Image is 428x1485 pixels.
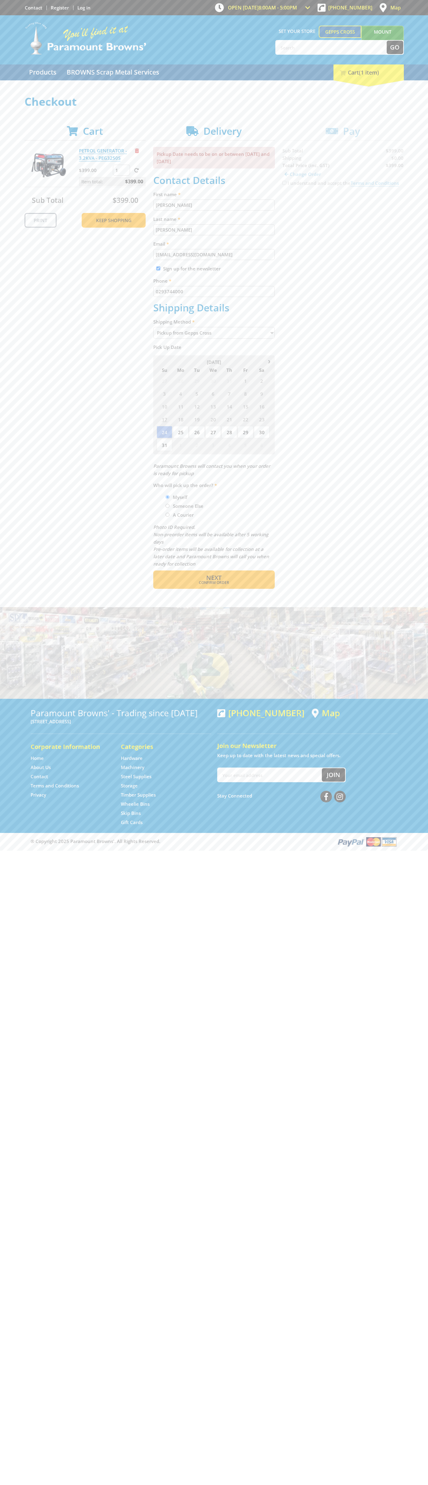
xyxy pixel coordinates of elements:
label: Email [153,240,275,248]
input: Please select who will pick up the order. [166,513,169,517]
p: Item total: [79,177,146,186]
img: PETROL GENERATOR - 3.2KVA - PEG3250S [30,147,67,184]
span: 3 [205,439,221,451]
label: Sign up for the newsletter [163,266,221,272]
a: Go to the registration page [51,5,69,11]
span: 5 [189,387,205,400]
a: Log in [77,5,91,11]
span: 4 [221,439,237,451]
a: Go to the Timber Supplies page [121,792,156,798]
span: OPEN [DATE] [228,4,297,11]
h1: Checkout [24,96,404,108]
span: 8 [238,387,253,400]
a: Gepps Cross [319,26,361,38]
label: Who will pick up the order? [153,482,275,489]
span: Tu [189,366,205,374]
span: Next [206,574,221,582]
p: Pickup Date needs to be on or between [DATE] and [DATE] [153,147,275,168]
span: 16 [254,400,270,413]
a: Go to the Terms and Conditions page [31,783,79,789]
h2: Shipping Details [153,302,275,313]
em: Paramount Browns will contact you when your order is ready for pickup [153,463,270,476]
a: PETROL GENERATOR - 3.2KVA - PEG3250S [79,148,127,161]
span: 10 [157,400,172,413]
span: 6 [254,439,270,451]
label: Shipping Method [153,318,275,325]
span: 1 [238,375,253,387]
a: Go to the Gift Cards page [121,819,143,826]
span: 29 [189,375,205,387]
span: Mo [173,366,188,374]
a: Go to the BROWNS Scrap Metal Services page [62,64,164,80]
h5: Categories [121,743,199,751]
input: Search [276,41,387,54]
span: $399.00 [113,195,138,205]
span: 30 [205,375,221,387]
label: Someone Else [171,501,206,511]
a: Go to the Machinery page [121,764,144,771]
label: Pick Up Date [153,343,275,351]
a: Go to the Contact page [25,5,42,11]
span: 17 [157,413,172,425]
span: 26 [189,426,205,438]
span: 30 [254,426,270,438]
span: 13 [205,400,221,413]
span: 4 [173,387,188,400]
div: Stay Connected [217,788,346,803]
label: Phone [153,277,275,284]
span: Delivery [203,124,242,137]
span: 20 [205,413,221,425]
label: Last name [153,215,275,223]
a: Print [24,213,57,228]
p: [STREET_ADDRESS] [31,718,211,725]
span: 6 [205,387,221,400]
span: 29 [238,426,253,438]
a: Go to the Home page [31,755,44,761]
em: Photo ID Required. Non-preorder items will be available after 5 working days Pre-order items will... [153,524,269,567]
span: 11 [173,400,188,413]
a: Go to the About Us page [31,764,51,771]
a: Go to the Skip Bins page [121,810,141,816]
span: We [205,366,221,374]
h3: Paramount Browns' - Trading since [DATE] [31,708,211,718]
span: 28 [221,426,237,438]
a: Keep Shopping [82,213,146,228]
span: 3 [157,387,172,400]
span: Cart [83,124,103,137]
h2: Contact Details [153,174,275,186]
a: Go to the Hardware page [121,755,143,761]
span: 1 [173,439,188,451]
span: 21 [221,413,237,425]
button: Join [322,768,345,782]
span: 12 [189,400,205,413]
div: Cart [333,64,404,80]
input: Please enter your last name. [153,224,275,235]
input: Your email address [218,768,322,782]
a: Go to the Storage page [121,783,138,789]
span: 18 [173,413,188,425]
span: Fr [238,366,253,374]
span: 9 [254,387,270,400]
p: Keep up to date with the latest news and special offers. [217,752,398,759]
span: 22 [238,413,253,425]
a: Go to the Wheelie Bins page [121,801,150,807]
p: $399.00 [79,167,112,174]
span: 5 [238,439,253,451]
span: Sa [254,366,270,374]
label: Myself [171,492,189,502]
span: 27 [157,375,172,387]
span: Set your store [275,26,319,37]
span: 2 [189,439,205,451]
span: $399.00 [125,177,143,186]
span: 25 [173,426,188,438]
span: Th [221,366,237,374]
img: PayPal, Mastercard, Visa accepted [337,836,398,847]
input: Please enter your email address. [153,249,275,260]
span: 2 [254,375,270,387]
span: Confirm order [166,581,262,585]
input: Please enter your first name. [153,200,275,211]
span: 24 [157,426,172,438]
span: 31 [157,439,172,451]
a: Mount [PERSON_NAME] [361,26,404,49]
span: 19 [189,413,205,425]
